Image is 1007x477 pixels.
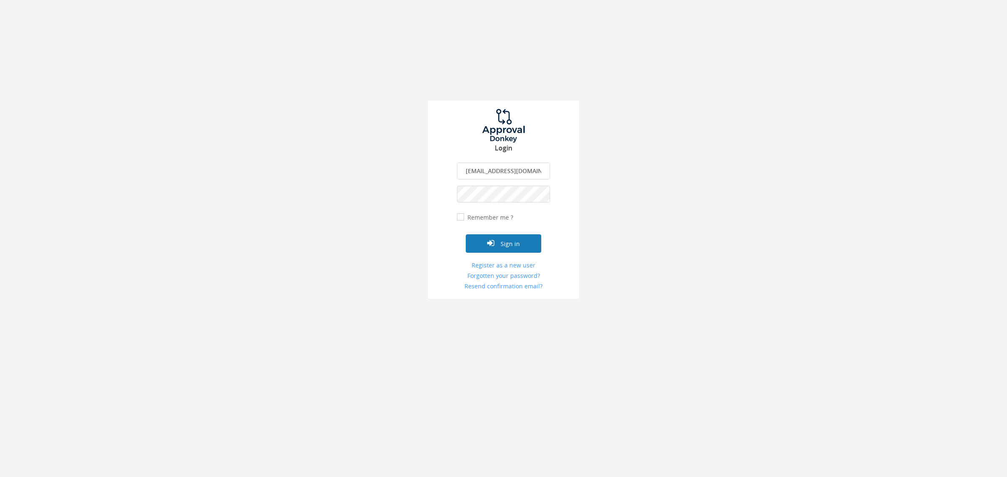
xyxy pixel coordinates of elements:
label: Remember me ? [465,213,513,222]
input: Enter your Email [457,163,550,179]
h3: Login [428,145,579,152]
img: logo.png [472,109,535,143]
button: Sign in [466,234,541,253]
a: Forgotten your password? [457,272,550,280]
a: Register as a new user [457,261,550,270]
a: Resend confirmation email? [457,282,550,290]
